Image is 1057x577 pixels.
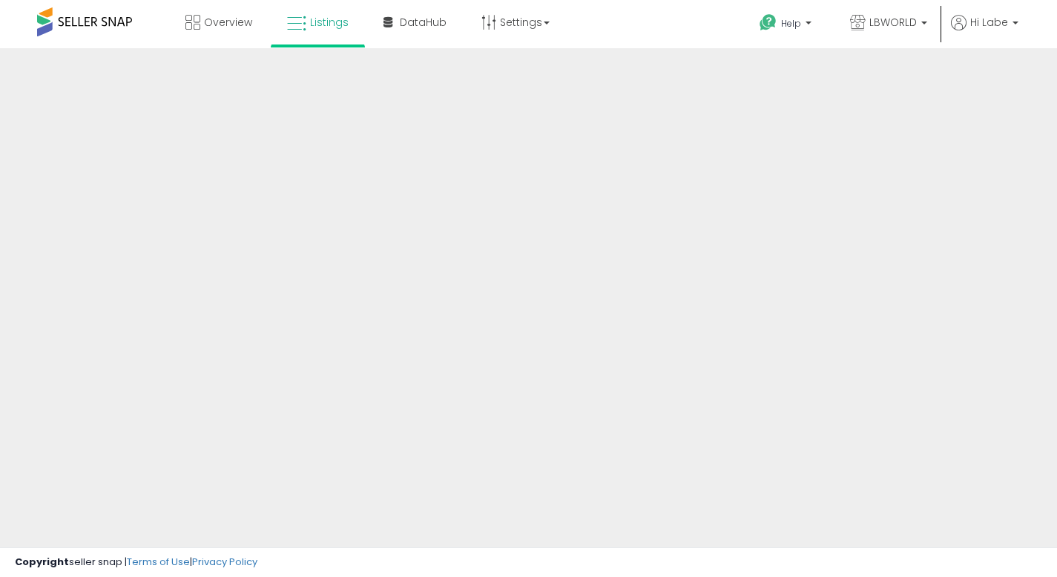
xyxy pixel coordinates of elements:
i: Get Help [759,13,777,32]
span: Hi Labe [970,15,1008,30]
strong: Copyright [15,555,69,569]
span: Overview [204,15,252,30]
span: Listings [310,15,349,30]
span: Help [781,17,801,30]
a: Privacy Policy [192,555,257,569]
span: DataHub [400,15,447,30]
a: Hi Labe [951,15,1018,48]
span: LBWORLD [869,15,917,30]
a: Help [748,2,826,48]
a: Terms of Use [127,555,190,569]
div: seller snap | | [15,555,257,570]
